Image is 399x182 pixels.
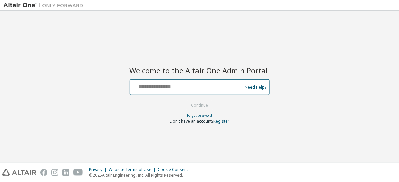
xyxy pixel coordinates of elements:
[170,118,213,124] span: Don't have an account?
[51,169,58,176] img: instagram.svg
[130,66,270,75] h2: Welcome to the Altair One Admin Portal
[73,169,83,176] img: youtube.svg
[62,169,69,176] img: linkedin.svg
[213,118,229,124] a: Register
[3,2,87,9] img: Altair One
[89,172,192,178] p: © 2025 Altair Engineering, Inc. All Rights Reserved.
[40,169,47,176] img: facebook.svg
[109,167,158,172] div: Website Terms of Use
[2,169,36,176] img: altair_logo.svg
[187,113,212,118] a: Forgot password
[89,167,109,172] div: Privacy
[158,167,192,172] div: Cookie Consent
